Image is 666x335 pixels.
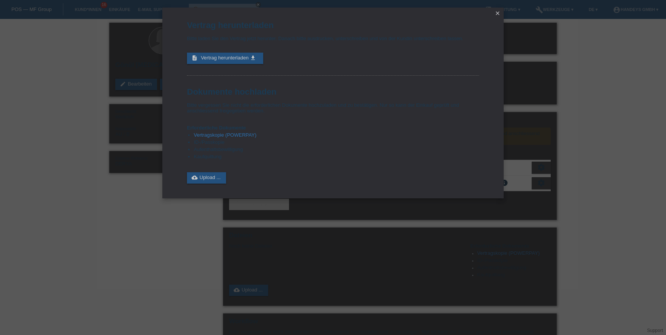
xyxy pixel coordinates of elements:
[250,55,256,61] i: get_app
[194,154,479,161] li: Kaufquittung
[493,9,503,18] a: close
[187,36,479,41] p: Bitte laden Sie den Vertrag jetzt herunter. Danach bitte ausdrucken, unterschreiben und von der K...
[194,146,479,154] li: Aufenthaltsbewilligung
[187,125,479,131] h4: Erforderliche Dokumente
[192,55,198,61] i: description
[187,102,479,114] p: Bitte vergessen Sie nicht die erforderlichen Dokumente hochzuladen und zu bestätigen. Nur so kann...
[192,175,198,181] i: cloud_upload
[194,139,479,146] li: ID-/Passkopie
[201,55,249,61] span: Vertrag herunterladen
[187,53,263,64] a: description Vertrag herunterladen get_app
[187,20,479,30] h1: Vertrag herunterladen
[194,132,256,138] a: Vertragskopie (POWERPAY)
[187,87,479,97] h1: Dokumente hochladen
[187,172,226,184] a: cloud_uploadUpload ...
[495,10,501,16] i: close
